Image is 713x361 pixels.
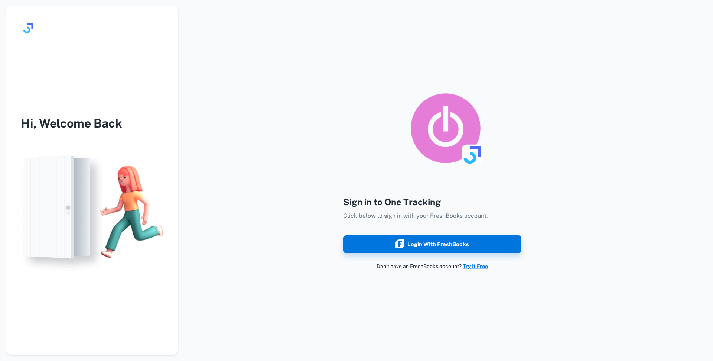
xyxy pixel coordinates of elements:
[343,262,521,270] p: Don’t have an FreshBooks account?
[463,263,488,269] a: Try It Free
[343,195,521,209] h4: Sign in to One Tracking
[343,235,521,253] button: Login with FreshBooks
[6,115,178,132] h3: Hi, Welcome Back
[21,21,36,36] img: logo.svg
[6,147,178,277] img: login
[395,239,469,249] div: Login with FreshBooks
[343,212,521,220] p: Click below to sign in with your FreshBooks account.
[408,91,483,165] img: logo_toggl_syncing_app.png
